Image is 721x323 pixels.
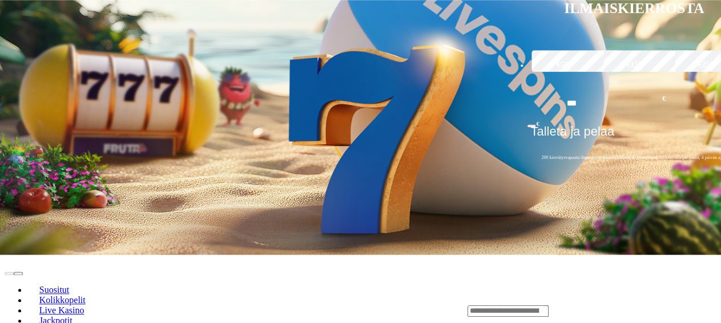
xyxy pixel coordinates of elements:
span: € [536,120,539,127]
input: Search [468,305,549,317]
span: Kolikkopelit [35,295,90,305]
button: prev slide [5,272,14,275]
span: € [662,93,666,104]
label: €150 [601,48,668,81]
label: €50 [529,48,596,81]
a: Suositut [27,281,81,299]
div: Ilmaiskierrosta [564,2,704,15]
a: Kolikkopelit [27,292,97,309]
span: Talleta ja pelaa [530,124,614,147]
span: Live Kasino [35,305,89,315]
button: next slide [14,272,23,275]
a: Live Kasino [27,302,96,319]
span: Suositut [35,285,74,295]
